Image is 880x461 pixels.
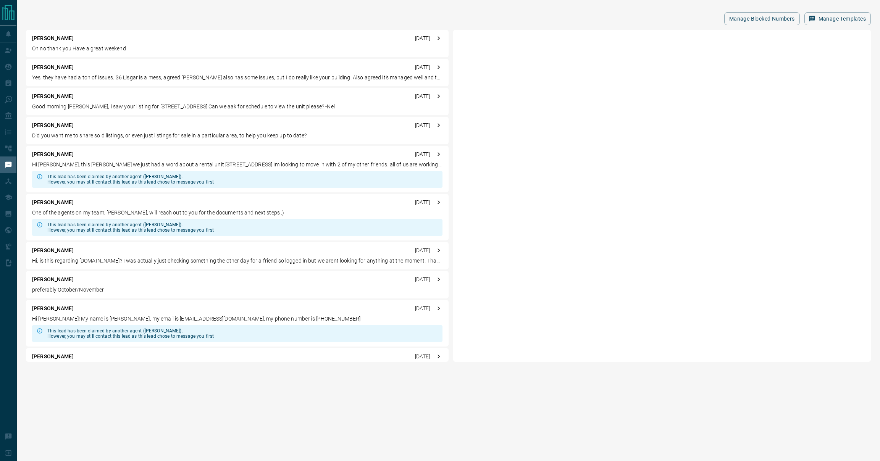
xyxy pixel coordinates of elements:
[415,198,430,206] p: [DATE]
[47,171,214,188] div: This lead has been claimed by another agent ([PERSON_NAME]). However, you may still contact this ...
[32,92,74,100] p: [PERSON_NAME]
[47,325,214,342] div: This lead has been claimed by another agent ([PERSON_NAME]). However, you may still contact this ...
[32,121,74,129] p: [PERSON_NAME]
[724,12,800,25] button: Manage Blocked Numbers
[32,103,442,111] p: Good morning [PERSON_NAME], i saw your listing for [STREET_ADDRESS] Can we aak for schedule to vi...
[32,209,442,217] p: One of the agents on my team, [PERSON_NAME], will reach out to you for the documents and next ste...
[32,161,442,169] p: Hi [PERSON_NAME], this [PERSON_NAME] we just had a word about a rental unit [STREET_ADDRESS] Im l...
[32,45,442,53] p: Oh no thank you Have a great weekend
[32,305,74,313] p: [PERSON_NAME]
[415,150,430,158] p: [DATE]
[47,219,214,236] div: This lead has been claimed by another agent ([PERSON_NAME]). However, you may still contact this ...
[32,286,442,294] p: preferably October/November
[415,305,430,313] p: [DATE]
[32,315,442,323] p: Hi [PERSON_NAME]! My name is [PERSON_NAME]; my email is [EMAIL_ADDRESS][DOMAIN_NAME]; my phone nu...
[415,121,430,129] p: [DATE]
[415,92,430,100] p: [DATE]
[32,276,74,284] p: [PERSON_NAME]
[32,34,74,42] p: [PERSON_NAME]
[32,150,74,158] p: [PERSON_NAME]
[32,353,74,361] p: [PERSON_NAME]
[415,34,430,42] p: [DATE]
[804,12,871,25] button: Manage Templates
[32,257,442,265] p: Hi, is this regarding [DOMAIN_NAME]? I was actually just checking something the other day for a f...
[32,132,442,140] p: Did you want me to share sold listings, or even just listings for sale in a particular area, to h...
[32,63,74,71] p: [PERSON_NAME]
[32,198,74,206] p: [PERSON_NAME]
[32,74,442,82] p: Yes, they have had a ton of issues. 36 Lisgar is a mess, agreed [PERSON_NAME] also has some issue...
[32,247,74,255] p: [PERSON_NAME]
[415,63,430,71] p: [DATE]
[415,247,430,255] p: [DATE]
[415,353,430,361] p: [DATE]
[415,276,430,284] p: [DATE]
